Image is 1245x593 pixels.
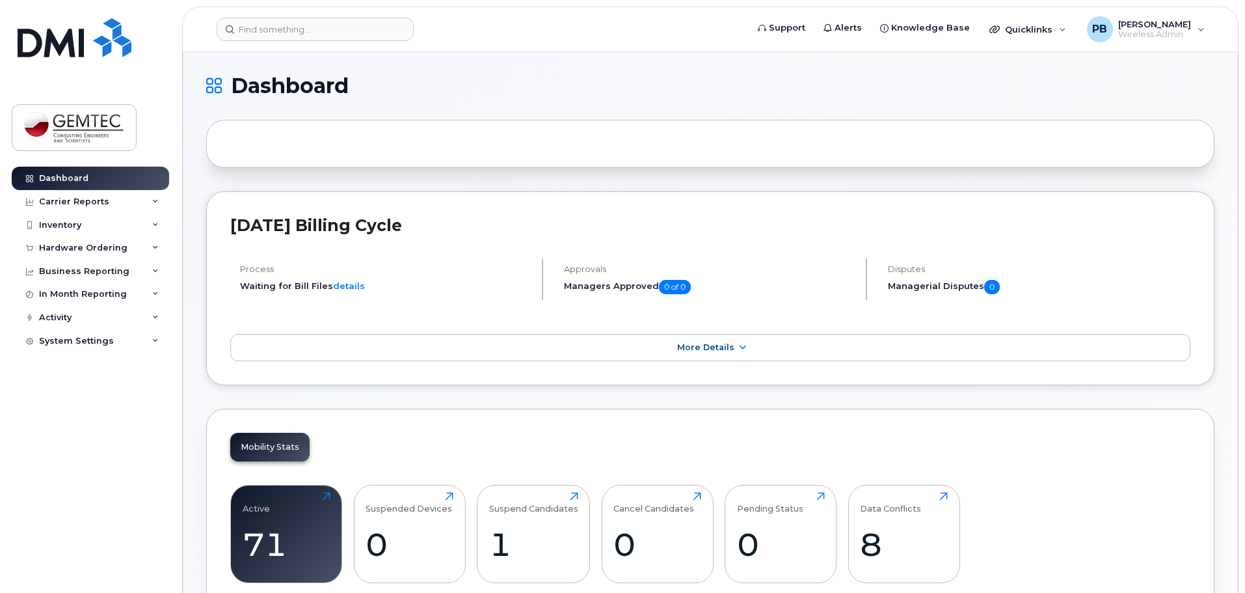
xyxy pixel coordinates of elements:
[860,492,921,514] div: Data Conflicts
[243,525,330,564] div: 71
[659,280,691,294] span: 0 of 0
[333,281,365,291] a: details
[613,492,694,514] div: Cancel Candidates
[888,264,1190,274] h4: Disputes
[737,492,825,575] a: Pending Status0
[737,525,825,564] div: 0
[489,525,578,564] div: 1
[240,264,531,274] h4: Process
[564,264,855,274] h4: Approvals
[489,492,578,514] div: Suspend Candidates
[366,492,453,575] a: Suspended Devices0
[860,525,948,564] div: 8
[564,280,855,294] h5: Managers Approved
[613,492,701,575] a: Cancel Candidates0
[860,492,948,575] a: Data Conflicts8
[984,280,1000,294] span: 0
[737,492,803,514] div: Pending Status
[489,492,578,575] a: Suspend Candidates1
[888,280,1190,294] h5: Managerial Disputes
[240,280,531,292] li: Waiting for Bill Files
[243,492,330,575] a: Active71
[366,525,453,564] div: 0
[677,342,734,352] span: More Details
[231,76,349,96] span: Dashboard
[366,492,452,514] div: Suspended Devices
[243,492,270,514] div: Active
[613,525,701,564] div: 0
[230,215,1190,235] h2: [DATE] Billing Cycle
